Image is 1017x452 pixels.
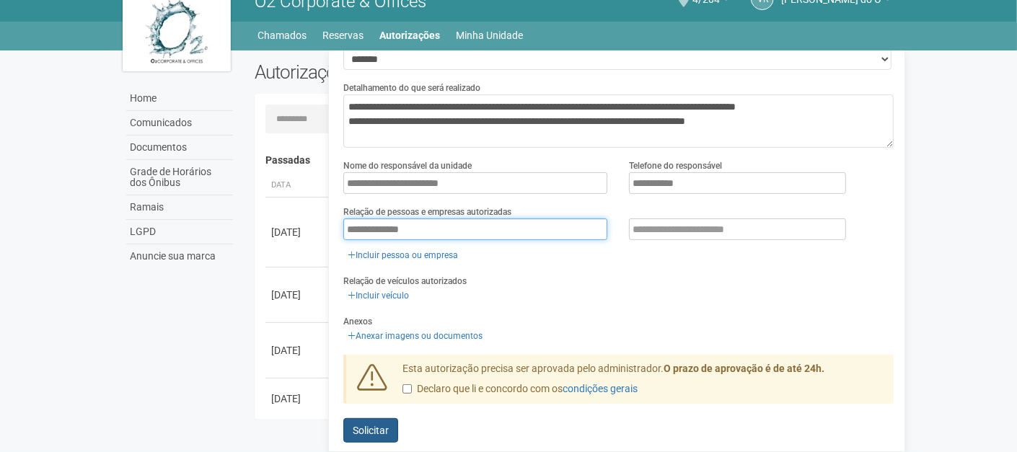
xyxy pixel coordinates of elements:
[664,363,824,374] strong: O prazo de aprovação é de até 24h.
[257,25,307,45] a: Chamados
[126,87,233,111] a: Home
[126,244,233,268] a: Anuncie sua marca
[343,247,462,263] a: Incluir pessoa ou empresa
[265,174,330,198] th: Data
[353,425,389,436] span: Solicitar
[343,315,372,328] label: Anexos
[343,418,398,443] button: Solicitar
[629,159,722,172] label: Telefone do responsável
[343,328,487,344] a: Anexar imagens ou documentos
[343,81,480,94] label: Detalhamento do que será realizado
[271,343,325,358] div: [DATE]
[456,25,523,45] a: Minha Unidade
[126,220,233,244] a: LGPD
[343,275,467,288] label: Relação de veículos autorizados
[271,288,325,302] div: [DATE]
[563,383,638,394] a: condições gerais
[126,111,233,136] a: Comunicados
[255,61,563,83] h2: Autorizações
[392,362,894,404] div: Esta autorização precisa ser aprovada pelo administrador.
[343,288,413,303] a: Incluir veículo
[343,205,511,218] label: Relação de pessoas e empresas autorizadas
[402,384,412,394] input: Declaro que li e concordo com oscondições gerais
[402,382,638,396] label: Declaro que li e concordo com os
[343,159,472,172] label: Nome do responsável da unidade
[126,136,233,160] a: Documentos
[322,25,364,45] a: Reservas
[126,160,233,195] a: Grade de Horários dos Ônibus
[265,155,884,166] h4: Passadas
[126,195,233,220] a: Ramais
[271,225,325,239] div: [DATE]
[271,391,325,406] div: [DATE]
[379,25,440,45] a: Autorizações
